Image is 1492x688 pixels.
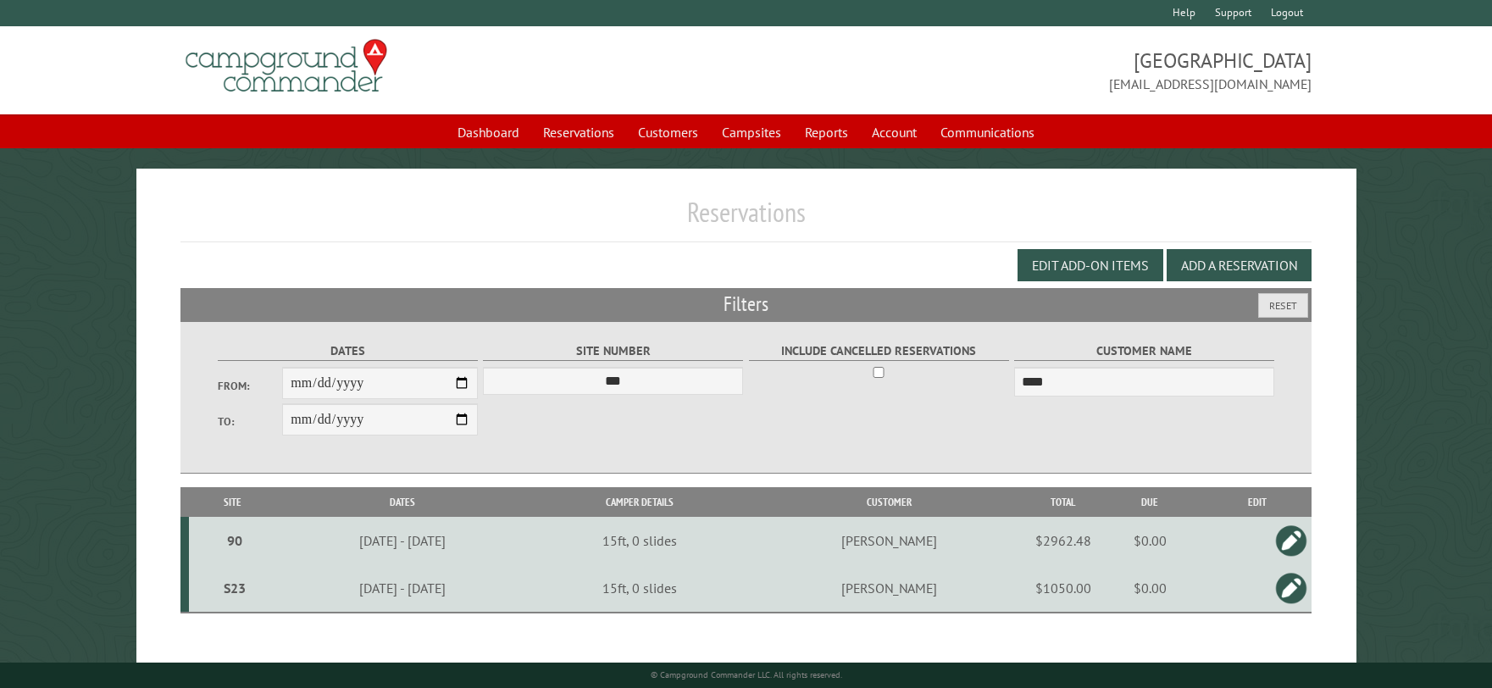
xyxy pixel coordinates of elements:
td: $2962.48 [1029,517,1097,564]
a: Account [862,116,927,148]
td: $0.00 [1097,564,1203,613]
th: Customer [750,487,1029,517]
small: © Campground Commander LLC. All rights reserved. [651,669,842,680]
td: 15ft, 0 slides [530,564,750,613]
a: Reservations [533,116,624,148]
label: Dates [218,341,478,361]
button: Edit Add-on Items [1018,249,1163,281]
th: Edit [1203,487,1312,517]
label: Include Cancelled Reservations [749,341,1009,361]
button: Add a Reservation [1167,249,1312,281]
a: Dashboard [447,116,530,148]
label: To: [218,413,283,430]
td: [PERSON_NAME] [750,517,1029,564]
label: From: [218,378,283,394]
label: Site Number [483,341,743,361]
td: $1050.00 [1029,564,1097,613]
td: [PERSON_NAME] [750,564,1029,613]
span: [GEOGRAPHIC_DATA] [EMAIL_ADDRESS][DOMAIN_NAME] [746,47,1312,94]
img: Campground Commander [180,33,392,99]
a: Customers [628,116,708,148]
label: Customer Name [1014,341,1274,361]
a: Reports [795,116,858,148]
th: Site [189,487,276,517]
div: 90 [196,532,273,549]
a: Communications [930,116,1045,148]
div: S23 [196,580,273,596]
button: Reset [1258,293,1308,318]
th: Camper Details [530,487,750,517]
h1: Reservations [180,196,1311,242]
td: 15ft, 0 slides [530,517,750,564]
th: Total [1029,487,1097,517]
th: Due [1097,487,1203,517]
th: Dates [276,487,530,517]
div: [DATE] - [DATE] [279,580,527,596]
h2: Filters [180,288,1311,320]
div: [DATE] - [DATE] [279,532,527,549]
a: Campsites [712,116,791,148]
td: $0.00 [1097,517,1203,564]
